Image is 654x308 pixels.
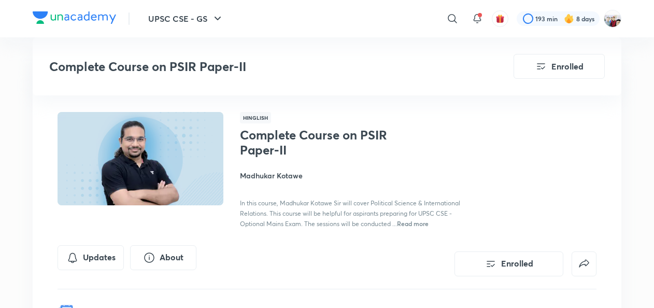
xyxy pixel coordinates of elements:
button: avatar [492,10,508,27]
a: Company Logo [33,11,116,26]
h1: Complete Course on PSIR Paper-II [240,128,409,158]
button: Updates [58,245,124,270]
button: Enrolled [454,251,563,276]
button: UPSC CSE - GS [142,8,230,29]
img: Company Logo [33,11,116,24]
span: Hinglish [240,112,271,123]
button: Enrolled [514,54,605,79]
img: Thumbnail [56,111,225,206]
button: About [130,245,196,270]
img: km swarthi [604,10,621,27]
span: Read more [397,219,429,228]
button: false [572,251,596,276]
h3: Complete Course on PSIR Paper-II [49,59,455,74]
img: avatar [495,14,505,23]
img: streak [564,13,574,24]
h4: Madhukar Kotawe [240,170,472,181]
span: In this course, Madhukar Kotawe Sir will cover Political Science & International Relations. This ... [240,199,460,228]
